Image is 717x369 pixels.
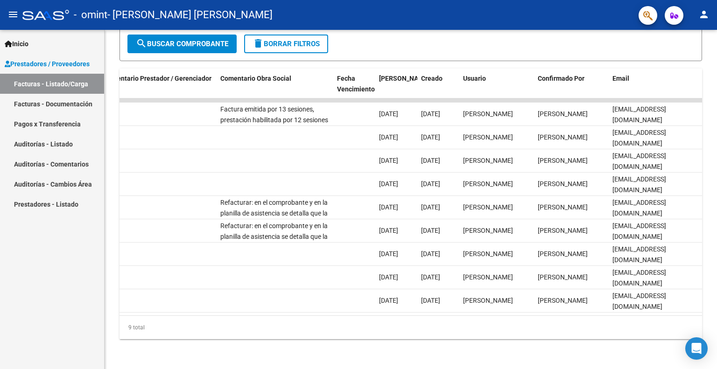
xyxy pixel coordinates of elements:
span: [DATE] [421,180,440,188]
span: [EMAIL_ADDRESS][DOMAIN_NAME] [612,175,666,194]
span: [EMAIL_ADDRESS][DOMAIN_NAME] [612,269,666,287]
span: Factura emitida por 13 sesiones, prestación habilitada por 12 sesiones mensuales. Por favor, refa... [220,105,328,166]
mat-icon: delete [253,38,264,49]
button: Borrar Filtros [244,35,328,53]
span: [PERSON_NAME] [463,157,513,164]
span: Comentario Obra Social [220,75,291,82]
span: [EMAIL_ADDRESS][DOMAIN_NAME] [612,292,666,310]
datatable-header-cell: Usuario [459,69,534,110]
span: [DATE] [421,250,440,258]
span: [DATE] [421,273,440,281]
datatable-header-cell: Email [609,69,702,110]
span: Inicio [5,39,28,49]
span: Refacturar: en el comprobante y en la planilla de asistencia se detalla que la prestación fue bri... [220,222,328,293]
datatable-header-cell: Comentario Prestador / Gerenciador [100,69,217,110]
span: [PERSON_NAME] [538,110,588,118]
datatable-header-cell: Fecha Vencimiento [333,69,375,110]
span: Fecha Vencimiento [337,75,375,93]
span: [PERSON_NAME] [379,75,429,82]
span: [PERSON_NAME] [463,297,513,304]
span: - [PERSON_NAME] [PERSON_NAME] [107,5,273,25]
span: [DATE] [421,133,440,141]
span: [PERSON_NAME] [538,203,588,211]
span: [EMAIL_ADDRESS][DOMAIN_NAME] [612,129,666,147]
button: Buscar Comprobante [127,35,237,53]
span: [PERSON_NAME] [463,273,513,281]
span: [DATE] [379,203,398,211]
span: [PERSON_NAME] [538,157,588,164]
span: Confirmado Por [538,75,584,82]
span: Refacturar: en el comprobante y en la planilla de asistencia se detalla que la prestación fue bri... [220,199,328,270]
datatable-header-cell: Fecha Confimado [375,69,417,110]
span: [EMAIL_ADDRESS][DOMAIN_NAME] [612,105,666,124]
div: Open Intercom Messenger [685,337,708,360]
span: [DATE] [379,133,398,141]
mat-icon: person [698,9,710,20]
span: [DATE] [379,157,398,164]
span: Usuario [463,75,486,82]
span: [DATE] [421,297,440,304]
span: Comentario Prestador / Gerenciador [104,75,211,82]
mat-icon: menu [7,9,19,20]
span: Buscar Comprobante [136,40,228,48]
span: [EMAIL_ADDRESS][DOMAIN_NAME] [612,245,666,264]
span: [PERSON_NAME] [463,180,513,188]
span: [PERSON_NAME] [538,180,588,188]
span: Creado [421,75,443,82]
span: [DATE] [379,110,398,118]
span: [PERSON_NAME] [538,250,588,258]
span: [PERSON_NAME] [463,110,513,118]
span: [PERSON_NAME] [463,203,513,211]
span: [PERSON_NAME] [538,133,588,141]
span: [PERSON_NAME] [463,133,513,141]
span: [PERSON_NAME] [538,227,588,234]
span: Prestadores / Proveedores [5,59,90,69]
span: [DATE] [379,273,398,281]
span: [DATE] [421,203,440,211]
span: [PERSON_NAME] [463,227,513,234]
span: Borrar Filtros [253,40,320,48]
datatable-header-cell: Confirmado Por [534,69,609,110]
span: [EMAIL_ADDRESS][DOMAIN_NAME] [612,152,666,170]
datatable-header-cell: Comentario Obra Social [217,69,333,110]
span: [DATE] [379,297,398,304]
span: [PERSON_NAME] [538,273,588,281]
span: [DATE] [379,250,398,258]
span: [PERSON_NAME] [538,297,588,304]
span: [PERSON_NAME] [463,250,513,258]
div: 9 total [119,316,702,339]
span: [DATE] [379,180,398,188]
span: [DATE] [421,110,440,118]
datatable-header-cell: Creado [417,69,459,110]
span: Email [612,75,629,82]
span: [DATE] [379,227,398,234]
span: - omint [74,5,107,25]
span: [EMAIL_ADDRESS][DOMAIN_NAME] [612,222,666,240]
span: [DATE] [421,227,440,234]
mat-icon: search [136,38,147,49]
span: [DATE] [421,157,440,164]
span: [EMAIL_ADDRESS][DOMAIN_NAME] [612,199,666,217]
